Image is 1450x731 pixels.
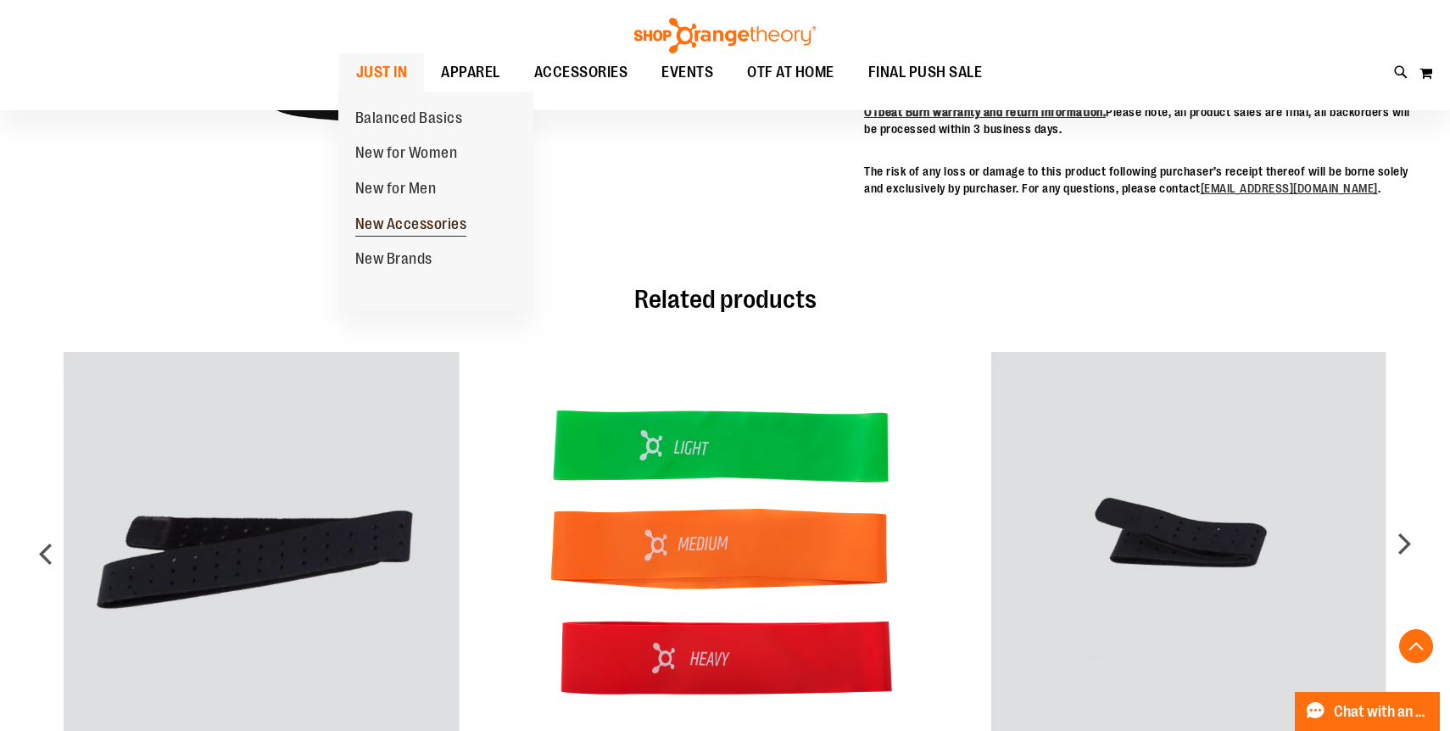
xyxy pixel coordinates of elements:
[1399,629,1433,663] button: Back To Top
[355,144,458,165] span: New for Women
[534,53,628,92] span: ACCESSORIES
[632,18,818,53] img: Shop Orangetheory
[1295,692,1441,731] button: Chat with an Expert
[355,215,467,237] span: New Accessories
[355,250,432,271] span: New Brands
[355,180,437,201] span: New for Men
[1334,704,1430,720] span: Chat with an Expert
[634,285,817,314] span: Related products
[356,53,408,92] span: JUST IN
[864,105,1106,119] a: OTbeat Burn warranty and return information.
[864,163,1420,197] p: The risk of any loss or damage to this product following purchaser’s receipt thereof will be born...
[747,53,834,92] span: OTF AT HOME
[441,53,500,92] span: APPAREL
[355,109,463,131] span: Balanced Basics
[1201,181,1378,195] a: [EMAIL_ADDRESS][DOMAIN_NAME]
[868,53,983,92] span: FINAL PUSH SALE
[864,103,1420,137] p: Please note, all product sales are final, all backorders will be processed within 3 business days.
[661,53,713,92] span: EVENTS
